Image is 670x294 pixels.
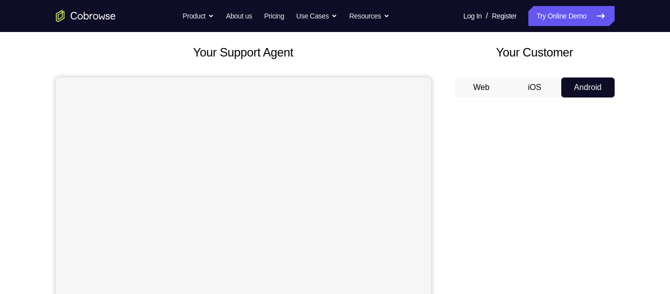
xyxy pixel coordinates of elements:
[296,6,337,26] button: Use Cases
[561,77,615,97] button: Android
[508,77,561,97] button: iOS
[492,6,516,26] a: Register
[455,43,615,61] h2: Your Customer
[56,43,431,61] h2: Your Support Agent
[183,6,214,26] button: Product
[528,6,614,26] a: Try Online Demo
[455,77,508,97] button: Web
[486,10,488,22] span: /
[56,10,116,22] a: Go to the home page
[226,6,252,26] a: About us
[264,6,284,26] a: Pricing
[463,6,482,26] a: Log In
[349,6,390,26] button: Resources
